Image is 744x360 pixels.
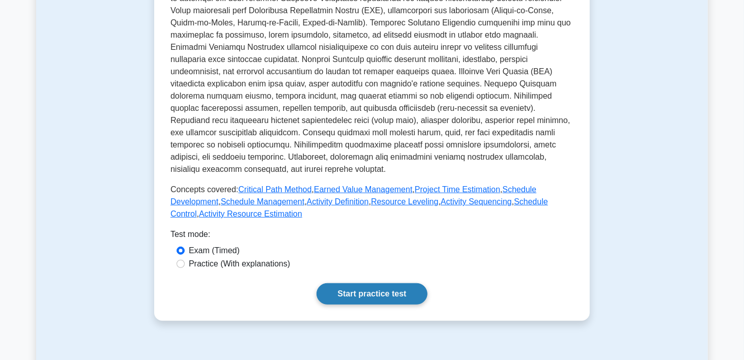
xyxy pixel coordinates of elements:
[170,184,574,220] p: Concepts covered: , , , , , , , , ,
[371,197,439,206] a: Resource Leveling
[238,185,311,194] a: Critical Path Method
[415,185,500,194] a: Project Time Estimation
[221,197,305,206] a: Schedule Management
[307,197,369,206] a: Activity Definition
[199,209,302,218] a: Activity Resource Estimation
[170,197,548,218] a: Schedule Control
[317,283,427,305] a: Start practice test
[189,258,290,270] label: Practice (With explanations)
[314,185,413,194] a: Earned Value Management
[441,197,512,206] a: Activity Sequencing
[189,245,240,257] label: Exam (Timed)
[170,228,574,245] div: Test mode:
